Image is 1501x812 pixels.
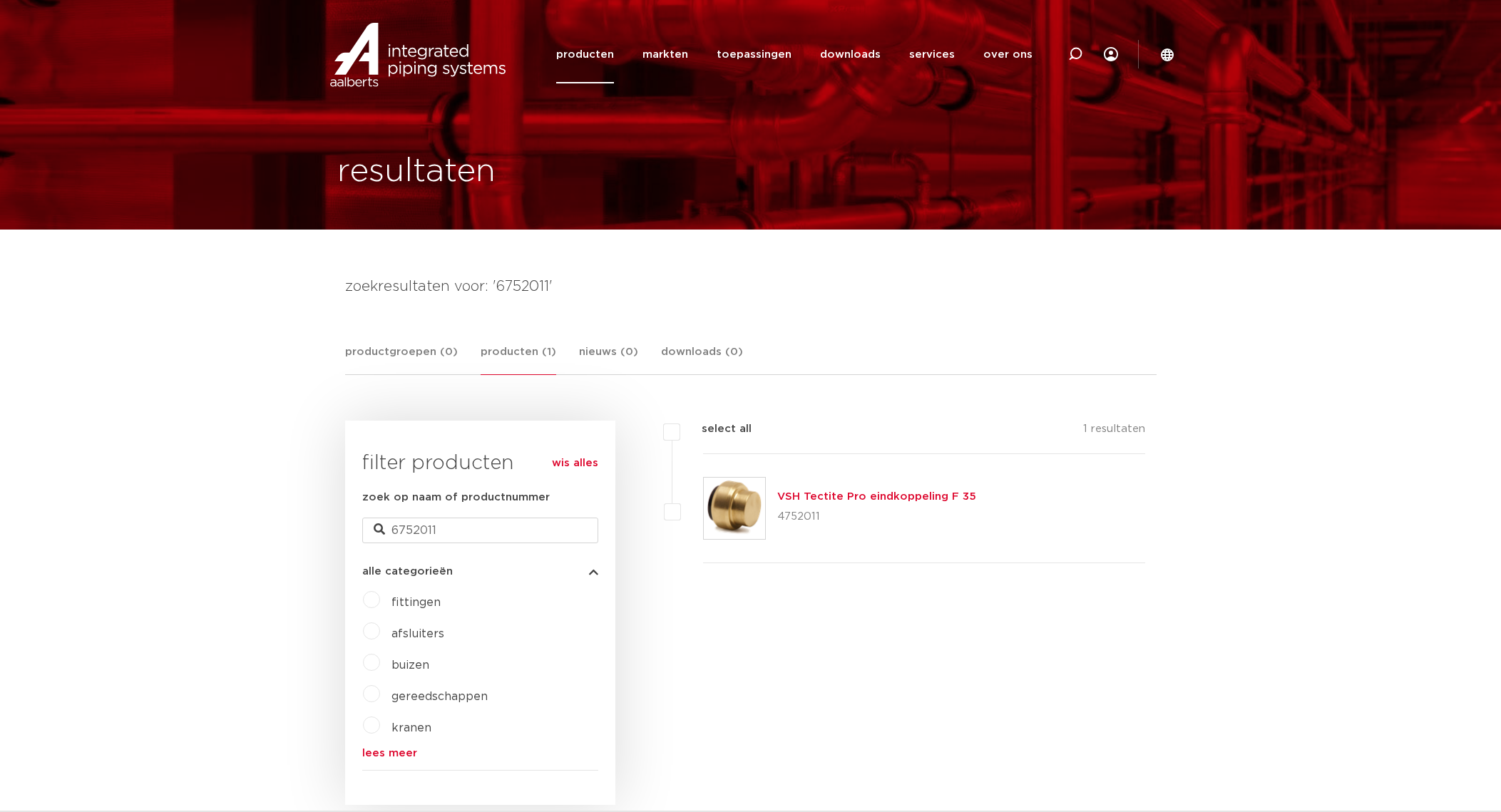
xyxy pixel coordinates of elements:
a: wis alles [552,455,598,472]
a: afsluiters [391,628,444,639]
label: zoek op naam of productnummer [362,489,550,506]
h4: zoekresultaten voor: '6752011' [345,275,1157,298]
a: producten [556,26,614,83]
a: kranen [391,722,431,734]
label: select all [680,421,752,438]
h1: resultaten [337,149,496,195]
p: 1 resultaten [1083,421,1145,443]
a: VSH Tectite Pro eindkoppeling F 35 [777,491,976,502]
a: lees meer [362,748,598,759]
a: fittingen [391,597,441,608]
a: buizen [391,659,429,671]
nav: Menu [556,26,1033,83]
input: zoeken [362,518,598,543]
img: Thumbnail for VSH Tectite Pro eindkoppeling F 35 [704,478,765,539]
a: gereedschappen [391,691,488,702]
a: productgroepen (0) [345,344,458,374]
p: 4752011 [777,505,976,528]
h3: filter producten [362,449,598,478]
a: producten (1) [481,344,556,375]
a: nieuws (0) [579,344,638,374]
a: markten [642,26,688,83]
a: downloads (0) [661,344,743,374]
button: alle categorieën [362,566,598,577]
a: over ons [983,26,1033,83]
a: downloads [820,26,881,83]
div: my IPS [1104,26,1118,83]
span: alle categorieën [362,566,453,577]
a: toepassingen [717,26,792,83]
a: services [909,26,955,83]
